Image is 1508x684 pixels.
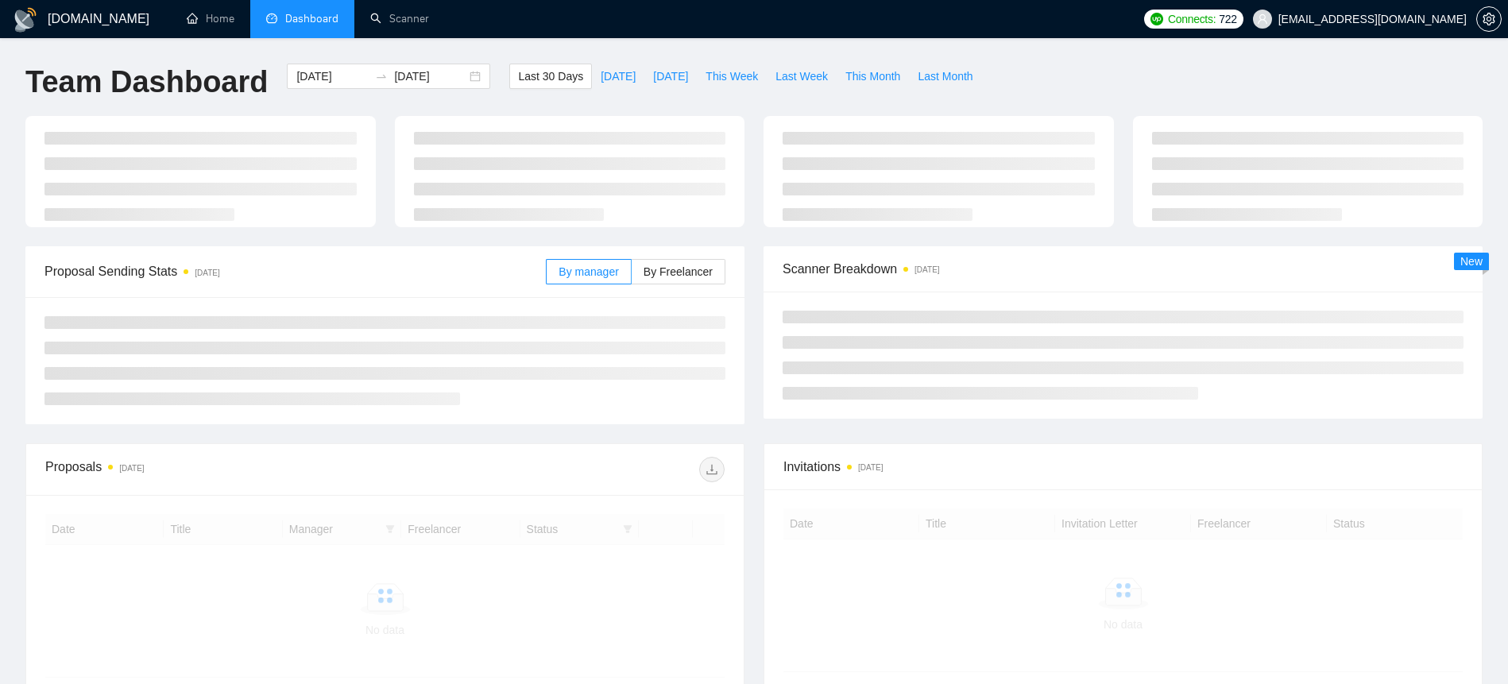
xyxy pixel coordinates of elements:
[509,64,592,89] button: Last 30 Days
[909,64,981,89] button: Last Month
[644,64,697,89] button: [DATE]
[1460,255,1483,268] span: New
[296,68,369,85] input: Start date
[1257,14,1268,25] span: user
[767,64,837,89] button: Last Week
[644,265,713,278] span: By Freelancer
[914,265,939,274] time: [DATE]
[394,68,466,85] input: End date
[601,68,636,85] span: [DATE]
[1150,13,1163,25] img: upwork-logo.png
[837,64,909,89] button: This Month
[706,68,758,85] span: This Week
[592,64,644,89] button: [DATE]
[1476,6,1502,32] button: setting
[1476,13,1502,25] a: setting
[370,12,429,25] a: searchScanner
[25,64,268,101] h1: Team Dashboard
[1219,10,1236,28] span: 722
[845,68,900,85] span: This Month
[653,68,688,85] span: [DATE]
[195,269,219,277] time: [DATE]
[518,68,583,85] span: Last 30 Days
[918,68,972,85] span: Last Month
[45,457,385,482] div: Proposals
[119,464,144,473] time: [DATE]
[375,70,388,83] span: swap-right
[44,261,546,281] span: Proposal Sending Stats
[783,457,1463,477] span: Invitations
[1168,10,1216,28] span: Connects:
[266,13,277,24] span: dashboard
[187,12,234,25] a: homeHome
[697,64,767,89] button: This Week
[1477,13,1501,25] span: setting
[375,70,388,83] span: to
[783,259,1464,279] span: Scanner Breakdown
[285,12,338,25] span: Dashboard
[858,463,883,472] time: [DATE]
[13,7,38,33] img: logo
[775,68,828,85] span: Last Week
[559,265,618,278] span: By manager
